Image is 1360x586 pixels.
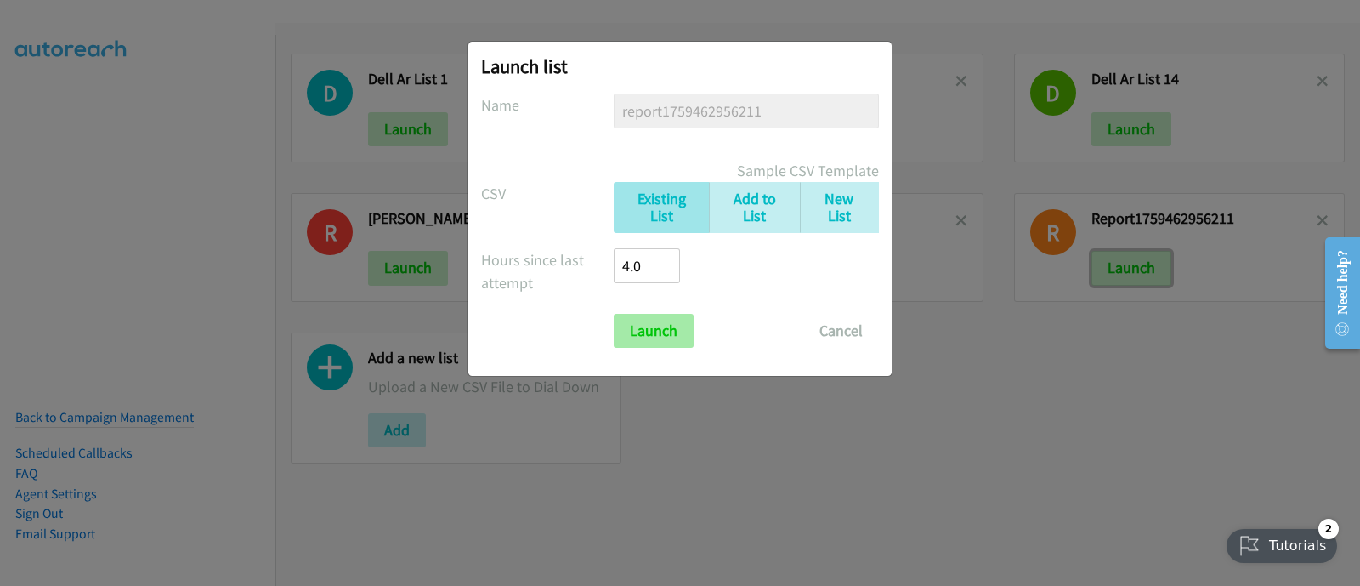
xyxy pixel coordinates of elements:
input: Launch [614,314,694,348]
a: Existing List [614,182,709,234]
iframe: Resource Center [1311,225,1360,361]
iframe: Checklist [1216,512,1347,573]
a: New List [800,182,879,234]
label: Hours since last attempt [481,248,614,294]
label: CSV [481,182,614,205]
button: Cancel [803,314,879,348]
label: Name [481,94,614,117]
a: Sample CSV Template [737,159,879,182]
h2: Launch list [481,54,879,78]
a: Add to List [709,182,800,234]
